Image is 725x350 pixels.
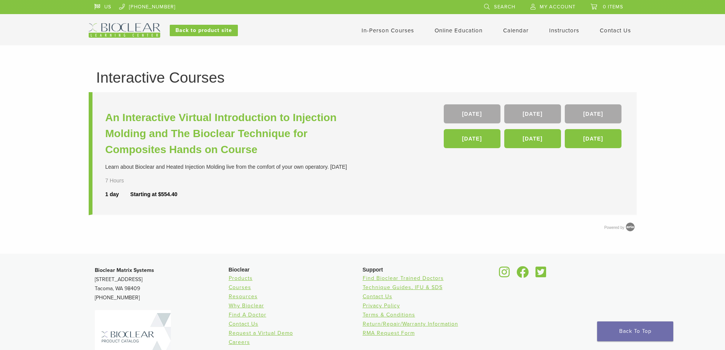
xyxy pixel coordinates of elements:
a: Technique Guides, IFU & SDS [363,284,443,291]
h1: Interactive Courses [96,70,629,85]
strong: Bioclear Matrix Systems [95,267,154,273]
a: Bioclear [514,271,532,278]
a: Products [229,275,253,281]
p: [STREET_ADDRESS] Tacoma, WA 98409 [PHONE_NUMBER] [95,266,229,302]
a: RMA Request Form [363,330,415,336]
span: My Account [540,4,575,10]
a: [DATE] [444,104,500,123]
a: Why Bioclear [229,302,264,309]
img: Arlo training & Event Software [625,221,636,233]
a: [DATE] [504,129,561,148]
a: Terms & Conditions [363,312,415,318]
div: Learn about Bioclear and Heated Injection Molding live from the comfort of your own operatory. [D... [105,163,365,171]
a: Find Bioclear Trained Doctors [363,275,444,281]
span: Search [494,4,515,10]
a: [DATE] [565,104,621,123]
div: 1 day [105,190,131,198]
a: Contact Us [600,27,631,34]
a: In-Person Courses [362,27,414,34]
a: Resources [229,293,258,300]
a: Back to product site [170,25,238,36]
a: Contact Us [229,321,258,327]
div: 7 Hours [105,177,144,185]
a: An Interactive Virtual Introduction to Injection Molding and The Bioclear Technique for Composite... [105,110,365,158]
a: Privacy Policy [363,302,400,309]
a: Bioclear [497,271,513,278]
div: Starting at $554.40 [130,190,177,198]
a: Careers [229,339,250,345]
a: Contact Us [363,293,392,300]
a: Powered by [604,225,637,230]
a: Request a Virtual Demo [229,330,293,336]
a: Instructors [549,27,579,34]
a: [DATE] [504,104,561,123]
a: Calendar [503,27,529,34]
a: Back To Top [597,321,673,341]
a: Bioclear [533,271,549,278]
a: Courses [229,284,251,291]
a: Find A Doctor [229,312,266,318]
a: Return/Repair/Warranty Information [363,321,458,327]
a: [DATE] [444,129,500,148]
img: Bioclear [89,23,160,38]
div: , , , , , [444,104,624,152]
a: Online Education [435,27,483,34]
span: 0 items [603,4,623,10]
a: [DATE] [565,129,621,148]
span: Support [363,267,383,273]
span: Bioclear [229,267,250,273]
